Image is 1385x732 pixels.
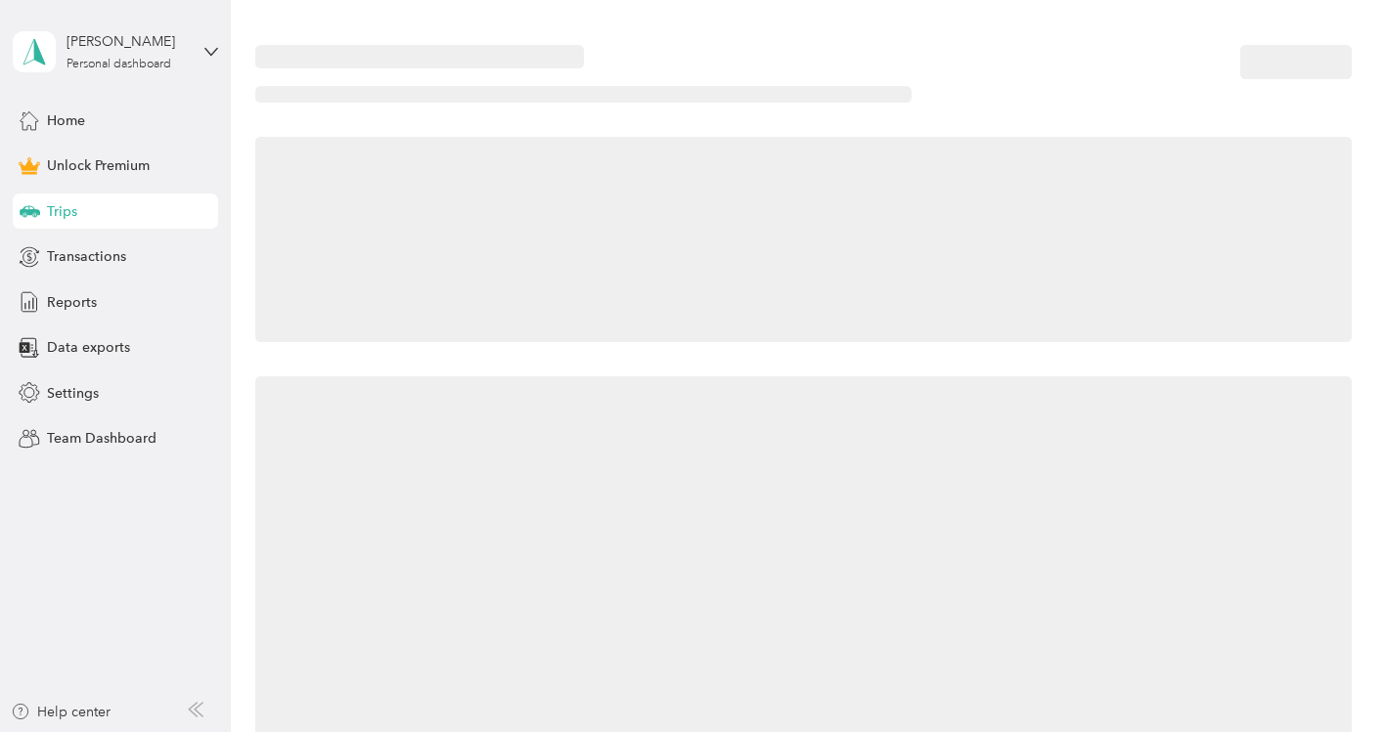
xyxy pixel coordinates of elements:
[47,246,126,267] span: Transactions
[1275,623,1385,732] iframe: Everlance-gr Chat Button Frame
[47,383,99,404] span: Settings
[47,201,77,222] span: Trips
[11,702,111,722] button: Help center
[47,155,150,176] span: Unlock Premium
[47,337,130,358] span: Data exports
[67,31,189,52] div: [PERSON_NAME]
[47,428,156,449] span: Team Dashboard
[67,59,171,70] div: Personal dashboard
[47,292,97,313] span: Reports
[47,110,85,131] span: Home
